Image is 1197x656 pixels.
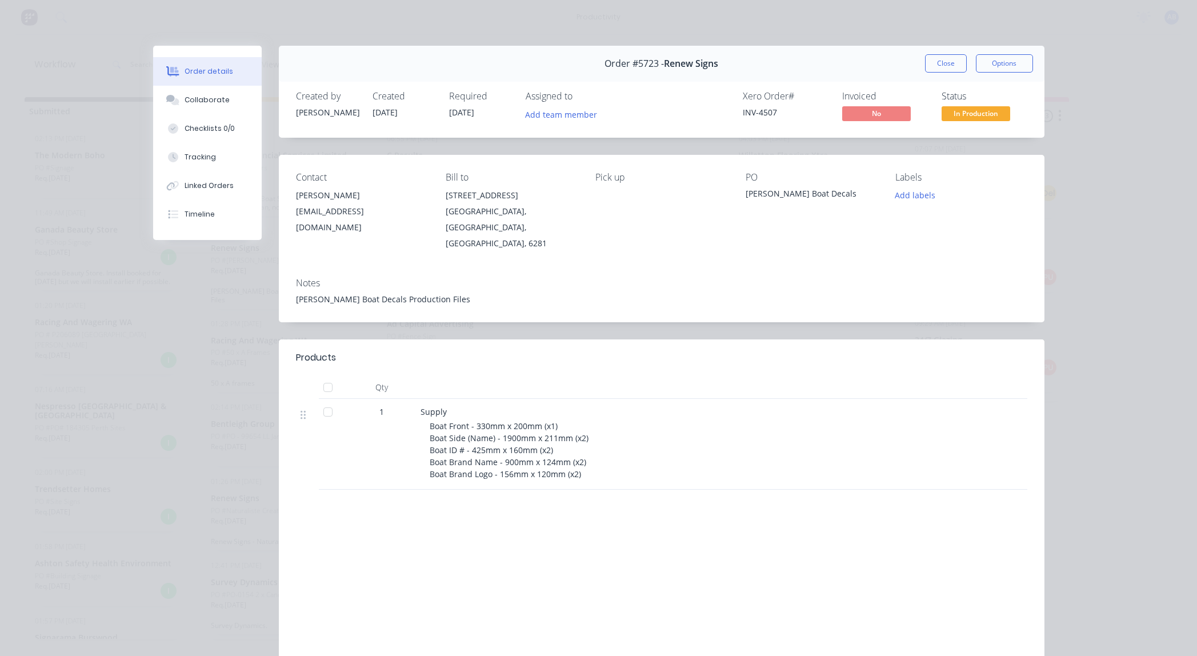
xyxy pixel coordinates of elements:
div: Contact [296,172,427,183]
button: Add team member [526,106,603,122]
button: Timeline [153,200,262,229]
div: [STREET_ADDRESS][GEOGRAPHIC_DATA], [GEOGRAPHIC_DATA], [GEOGRAPHIC_DATA], 6281 [446,187,577,251]
span: [DATE] [449,107,474,118]
div: INV-4507 [743,106,828,118]
span: 1 [379,406,384,418]
div: Collaborate [185,95,230,105]
div: Checklists 0/0 [185,123,235,134]
div: Bill to [446,172,577,183]
div: Order details [185,66,233,77]
div: Assigned to [526,91,640,102]
div: Created by [296,91,359,102]
span: Order #5723 - [604,58,664,69]
div: Pick up [595,172,727,183]
button: Checklists 0/0 [153,114,262,143]
div: PO [746,172,877,183]
div: Labels [895,172,1027,183]
button: Add labels [889,187,942,203]
button: Linked Orders [153,171,262,200]
span: Boat Front - 330mm x 200mm (x1) Boat Side (Name) - 1900mm x 211mm (x2) Boat ID # - 425mm x 160mm ... [430,421,589,479]
div: Invoiced [842,91,928,102]
div: [PERSON_NAME] Boat Decals Production Files [296,293,1027,305]
div: Tracking [185,152,216,162]
button: Options [976,54,1033,73]
button: Add team member [519,106,603,122]
div: [EMAIL_ADDRESS][DOMAIN_NAME] [296,203,427,235]
div: Notes [296,278,1027,289]
span: Supply [421,406,447,417]
button: Collaborate [153,86,262,114]
div: [PERSON_NAME] [296,187,427,203]
div: Created [373,91,435,102]
div: Linked Orders [185,181,234,191]
div: Timeline [185,209,215,219]
div: [GEOGRAPHIC_DATA], [GEOGRAPHIC_DATA], [GEOGRAPHIC_DATA], 6281 [446,203,577,251]
div: [STREET_ADDRESS] [446,187,577,203]
div: Qty [347,376,416,399]
span: No [842,106,911,121]
button: Close [925,54,967,73]
span: In Production [942,106,1010,121]
span: [DATE] [373,107,398,118]
button: Order details [153,57,262,86]
div: [PERSON_NAME] Boat Decals [746,187,877,203]
div: Xero Order # [743,91,828,102]
div: [PERSON_NAME][EMAIL_ADDRESS][DOMAIN_NAME] [296,187,427,235]
div: Products [296,351,336,365]
div: Required [449,91,512,102]
button: Tracking [153,143,262,171]
div: [PERSON_NAME] [296,106,359,118]
div: Status [942,91,1027,102]
button: In Production [942,106,1010,123]
span: Renew Signs [664,58,718,69]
